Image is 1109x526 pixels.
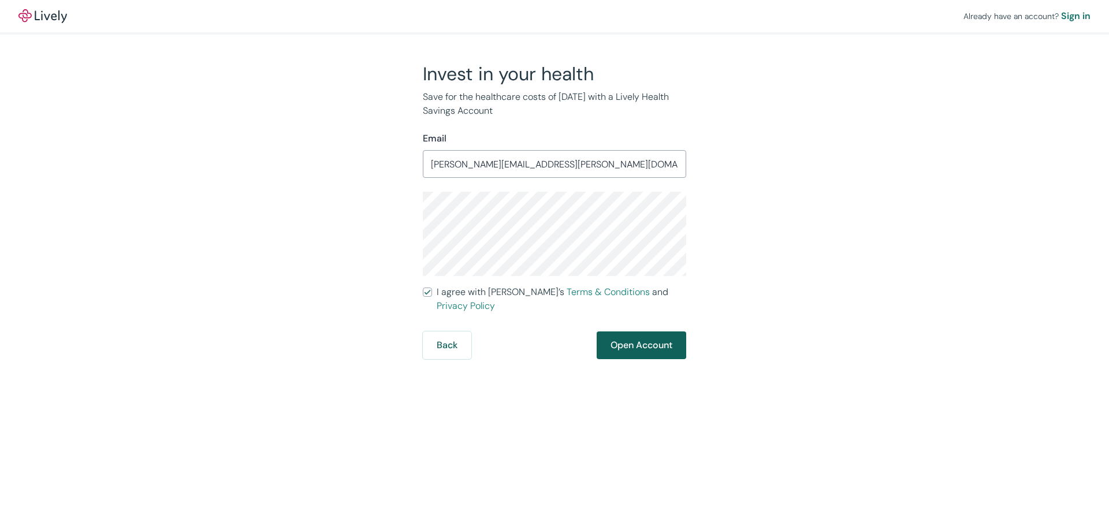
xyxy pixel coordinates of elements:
h2: Invest in your health [423,62,686,85]
button: Back [423,331,471,359]
p: Save for the healthcare costs of [DATE] with a Lively Health Savings Account [423,90,686,118]
a: Terms & Conditions [567,286,650,298]
button: Open Account [597,331,686,359]
img: Lively [18,9,67,23]
div: Already have an account? [963,9,1091,23]
span: I agree with [PERSON_NAME]’s and [437,285,686,313]
a: LivelyLively [18,9,67,23]
label: Email [423,132,446,146]
a: Privacy Policy [437,300,495,312]
a: Sign in [1061,9,1091,23]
